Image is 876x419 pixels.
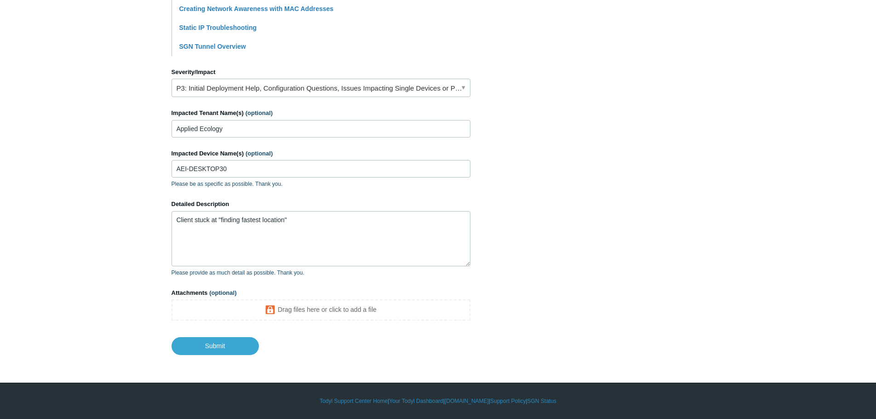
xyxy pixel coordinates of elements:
a: Todyl Support Center Home [320,397,388,405]
label: Impacted Device Name(s) [172,149,470,158]
label: Attachments [172,288,470,298]
a: Creating Network Awareness with MAC Addresses [179,5,334,12]
span: (optional) [209,289,236,296]
p: Please provide as much detail as possible. Thank you. [172,269,470,277]
span: (optional) [246,150,273,157]
label: Severity/Impact [172,68,470,77]
label: Detailed Description [172,200,470,209]
label: Impacted Tenant Name(s) [172,109,470,118]
p: Please be as specific as possible. Thank you. [172,180,470,188]
a: P3: Initial Deployment Help, Configuration Questions, Issues Impacting Single Devices or Past Out... [172,79,470,97]
span: (optional) [246,109,273,116]
a: SGN Tunnel Overview [179,43,246,50]
a: Static IP Troubleshooting [179,24,257,31]
a: Your Todyl Dashboard [389,397,443,405]
input: Submit [172,337,259,355]
a: Support Policy [490,397,526,405]
a: [DOMAIN_NAME] [445,397,489,405]
a: SGN Status [527,397,556,405]
div: | | | | [172,397,705,405]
